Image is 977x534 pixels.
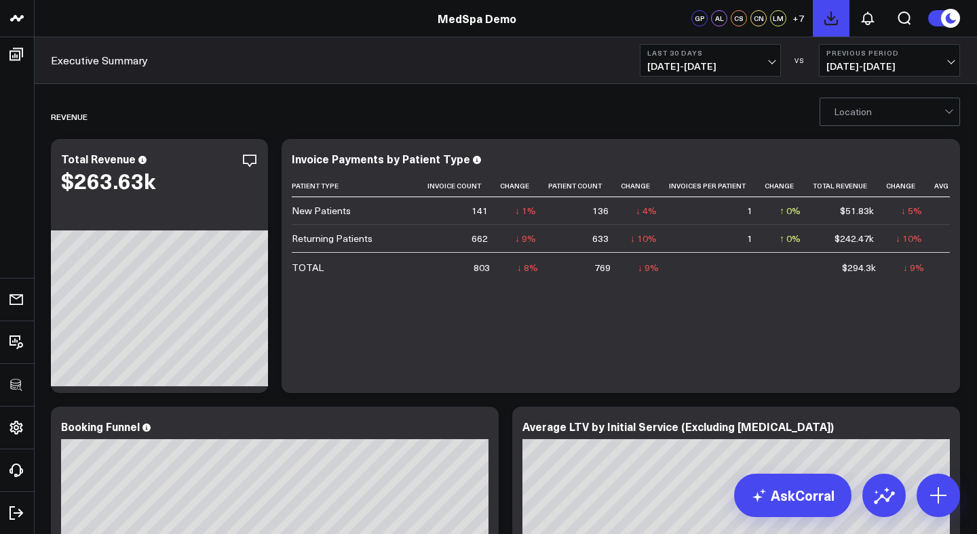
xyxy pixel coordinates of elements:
[548,175,621,197] th: Patient Count
[292,151,470,166] div: Invoice Payments by Patient Type
[51,101,88,132] div: Revenue
[731,10,747,26] div: CS
[826,61,953,72] span: [DATE] - [DATE]
[61,151,136,166] div: Total Revenue
[788,56,812,64] div: VS
[691,10,708,26] div: GP
[51,53,148,68] a: Executive Summary
[780,204,801,218] div: ↑ 0%
[292,232,372,245] div: Returning Patients
[770,10,786,26] div: LM
[292,204,351,218] div: New Patients
[61,168,155,192] div: $263.63k
[472,204,488,218] div: 141
[522,419,834,434] div: Average LTV by Initial Service (Excluding [MEDICAL_DATA])
[901,204,922,218] div: ↓ 5%
[61,419,140,434] div: Booking Funnel
[515,204,536,218] div: ↓ 1%
[835,232,874,245] div: $242.47k
[842,261,876,274] div: $294.3k
[747,204,752,218] div: 1
[896,232,922,245] div: ↓ 10%
[621,175,669,197] th: Change
[647,61,773,72] span: [DATE] - [DATE]
[826,49,953,57] b: Previous Period
[4,373,30,397] a: SQL Client
[515,232,536,245] div: ↓ 9%
[669,175,765,197] th: Invoices Per Patient
[474,261,490,274] div: 803
[647,49,773,57] b: Last 30 Days
[427,175,500,197] th: Invoice Count
[886,175,934,197] th: Change
[636,204,657,218] div: ↓ 4%
[594,261,611,274] div: 769
[592,232,609,245] div: 633
[517,261,538,274] div: ↓ 8%
[292,261,324,274] div: TOTAL
[840,204,874,218] div: $51.83k
[747,232,752,245] div: 1
[630,232,657,245] div: ↓ 10%
[750,10,767,26] div: CN
[903,261,924,274] div: ↓ 9%
[640,44,781,77] button: Last 30 Days[DATE]-[DATE]
[472,232,488,245] div: 662
[4,501,30,525] a: Log Out
[638,261,659,274] div: ↓ 9%
[592,204,609,218] div: 136
[711,10,727,26] div: AL
[819,44,960,77] button: Previous Period[DATE]-[DATE]
[790,10,806,26] button: +7
[792,14,804,23] span: + 7
[813,175,886,197] th: Total Revenue
[292,175,427,197] th: Patient Type
[765,175,813,197] th: Change
[500,175,548,197] th: Change
[780,232,801,245] div: ↑ 0%
[734,474,851,517] a: AskCorral
[438,11,516,26] a: MedSpa Demo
